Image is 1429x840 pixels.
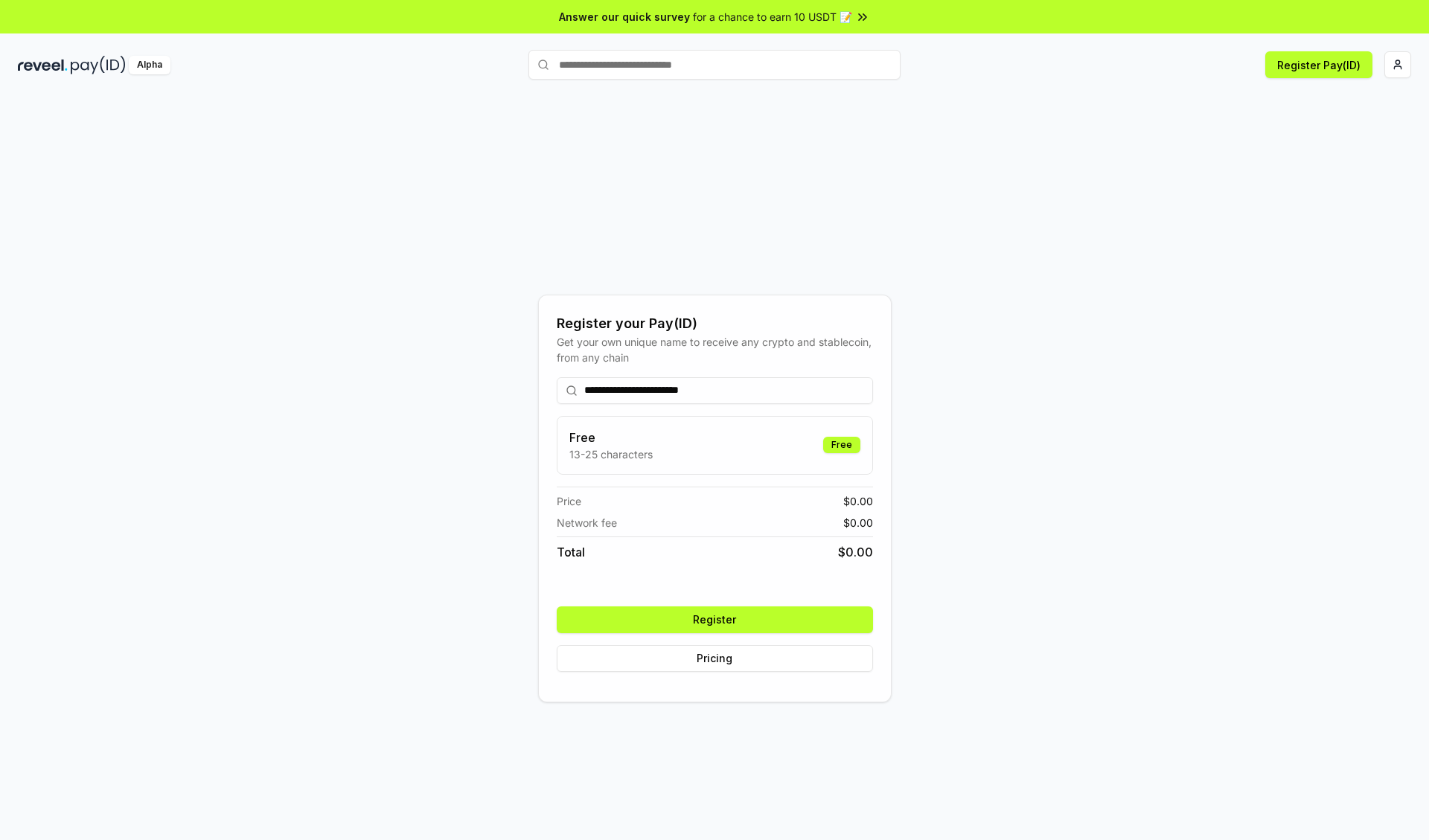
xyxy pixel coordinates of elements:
[71,56,126,74] img: pay_id
[843,515,873,530] span: $ 0.00
[843,493,873,509] span: $ 0.00
[557,515,617,530] span: Network fee
[18,56,68,74] img: reveel_dark
[559,9,690,25] span: Answer our quick survey
[569,429,653,446] h3: Free
[557,645,873,672] button: Pricing
[823,437,860,453] div: Free
[838,543,873,561] span: $ 0.00
[557,313,873,334] div: Register your Pay(ID)
[129,56,170,74] div: Alpha
[557,543,585,561] span: Total
[693,9,852,25] span: for a chance to earn 10 USDT 📝
[1265,51,1372,78] button: Register Pay(ID)
[557,493,581,509] span: Price
[569,446,653,462] p: 13-25 characters
[557,334,873,365] div: Get your own unique name to receive any crypto and stablecoin, from any chain
[557,606,873,633] button: Register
